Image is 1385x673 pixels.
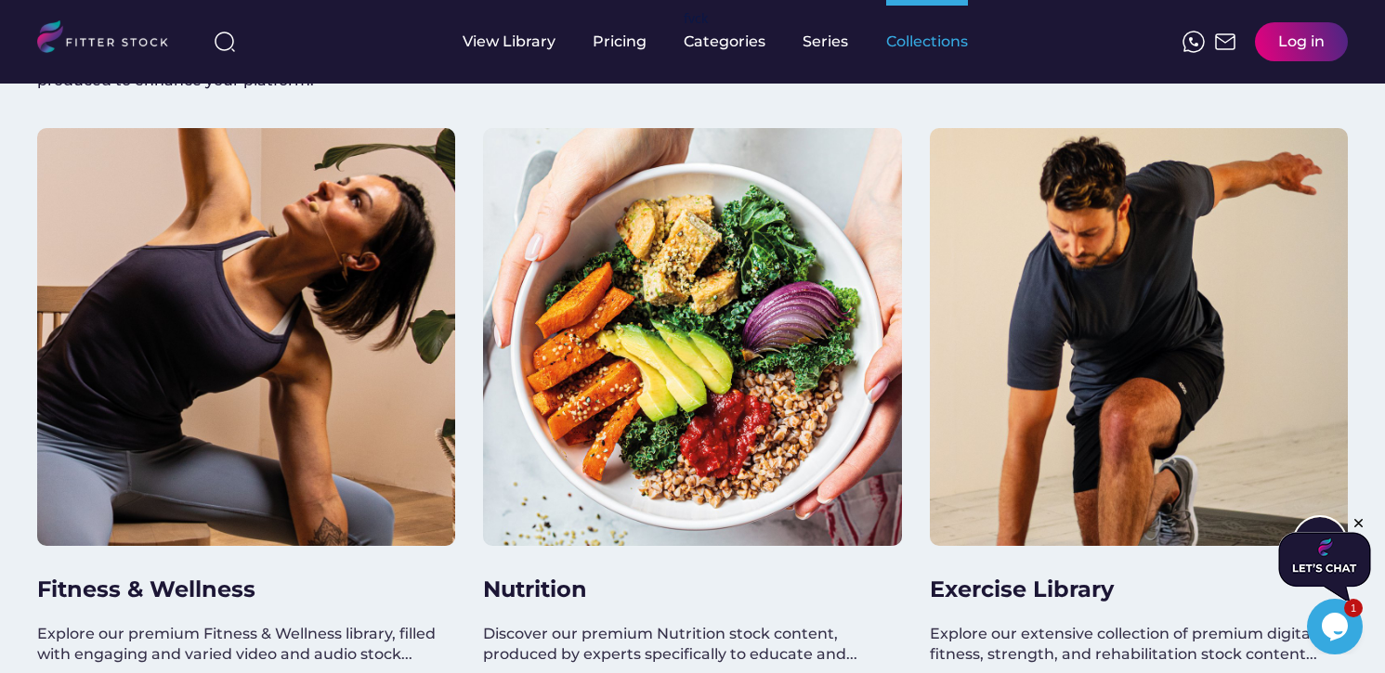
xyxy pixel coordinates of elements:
img: LOGO.svg [37,20,184,58]
div: fvck [684,9,708,28]
div: Pricing [593,32,647,52]
div: View Library [463,32,555,52]
img: Frame%2051.svg [1214,31,1236,53]
iframe: chat widget [1278,515,1371,601]
div: Series [803,32,849,52]
div: Log in [1278,32,1325,52]
span: Explore our extensive collection of premium digital fitness, strength, and rehabilitation stock c... [930,625,1318,663]
div: Collections [886,32,968,52]
img: search-normal%203.svg [214,31,236,53]
h3: Fitness & Wellness [37,574,446,605]
div: Discover our premium Nutrition stock content, produced by experts specifically to educate and... [483,624,892,666]
h3: Exercise Library [930,574,1339,605]
iframe: chat widget [1307,599,1366,654]
div: Explore our premium Fitness & Wellness library, filled with engaging and varied video and audio s... [37,624,446,666]
h3: Nutrition [483,574,892,605]
img: meteor-icons_whatsapp%20%281%29.svg [1182,31,1205,53]
div: Categories [684,32,765,52]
